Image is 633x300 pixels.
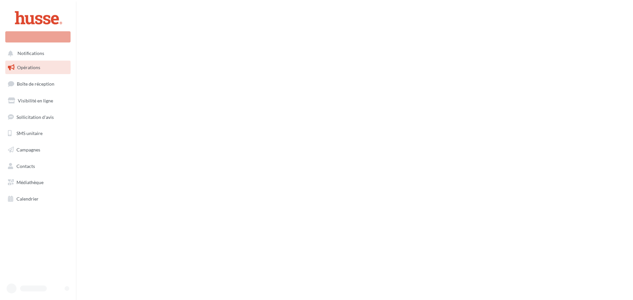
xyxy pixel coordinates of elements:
a: Opérations [4,61,72,74]
a: Calendrier [4,192,72,206]
span: Médiathèque [16,179,44,185]
a: Sollicitation d'avis [4,110,72,124]
span: Boîte de réception [17,81,54,87]
span: Visibilité en ligne [18,98,53,103]
a: SMS unitaire [4,126,72,140]
span: SMS unitaire [16,130,43,136]
span: Opérations [17,65,40,70]
span: Notifications [17,51,44,56]
span: Contacts [16,163,35,169]
a: Campagnes [4,143,72,157]
a: Boîte de réception [4,77,72,91]
span: Sollicitation d'avis [16,114,54,120]
span: Calendrier [16,196,39,202]
a: Visibilité en ligne [4,94,72,108]
div: Nouvelle campagne [5,31,71,42]
a: Médiathèque [4,176,72,189]
span: Campagnes [16,147,40,152]
a: Contacts [4,159,72,173]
